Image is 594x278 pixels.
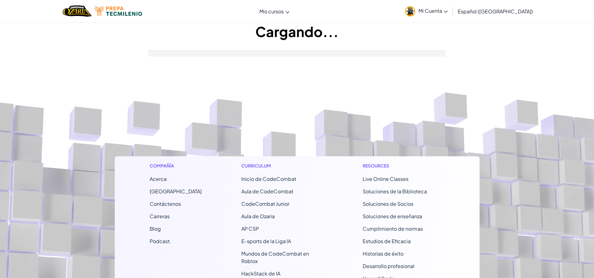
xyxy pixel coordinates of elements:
a: Desarrollo profesional [363,263,414,269]
a: Mis cursos [256,3,292,20]
a: Carreras [150,213,170,219]
img: avatar [405,6,415,16]
a: Podcast. [150,238,171,244]
img: Home [63,5,92,17]
a: CodeCombat Junior [241,200,289,207]
a: Ozaria by CodeCombat logo [63,5,92,17]
a: Aula de CodeCombat [241,188,293,195]
a: Live Online Classes [363,176,408,182]
span: Mis cursos [259,8,284,15]
a: HackStack de IA [241,270,280,277]
a: Soluciones de la Biblioteca [363,188,427,195]
a: Soluciones de enseñanza [363,213,422,219]
a: Blog [150,225,161,232]
a: Mundos de CodeCombat en Roblox [241,250,309,264]
h1: Resources [363,163,445,169]
h1: Compañía [150,163,202,169]
a: Acerca [150,176,167,182]
a: AP CSP [241,225,259,232]
a: Estudios de Eficacia [363,238,411,244]
a: Soluciones de Socios [363,200,413,207]
a: Español ([GEOGRAPHIC_DATA]) [455,3,536,20]
h1: Curriculum [241,163,323,169]
a: [GEOGRAPHIC_DATA] [150,188,202,195]
span: Contáctenos [150,200,181,207]
a: Aula de Ozaria [241,213,275,219]
a: Mi Cuenta [402,1,451,21]
a: Historias de éxito [363,250,403,257]
img: Tecmilenio logo [95,7,142,16]
a: Cumplimiento de normas [363,225,423,232]
span: Inicio de CodeCombat [241,176,296,182]
span: Mi Cuenta [418,7,448,14]
a: E-sports de la Liga IA [241,238,291,244]
span: Español ([GEOGRAPHIC_DATA]) [458,8,533,15]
